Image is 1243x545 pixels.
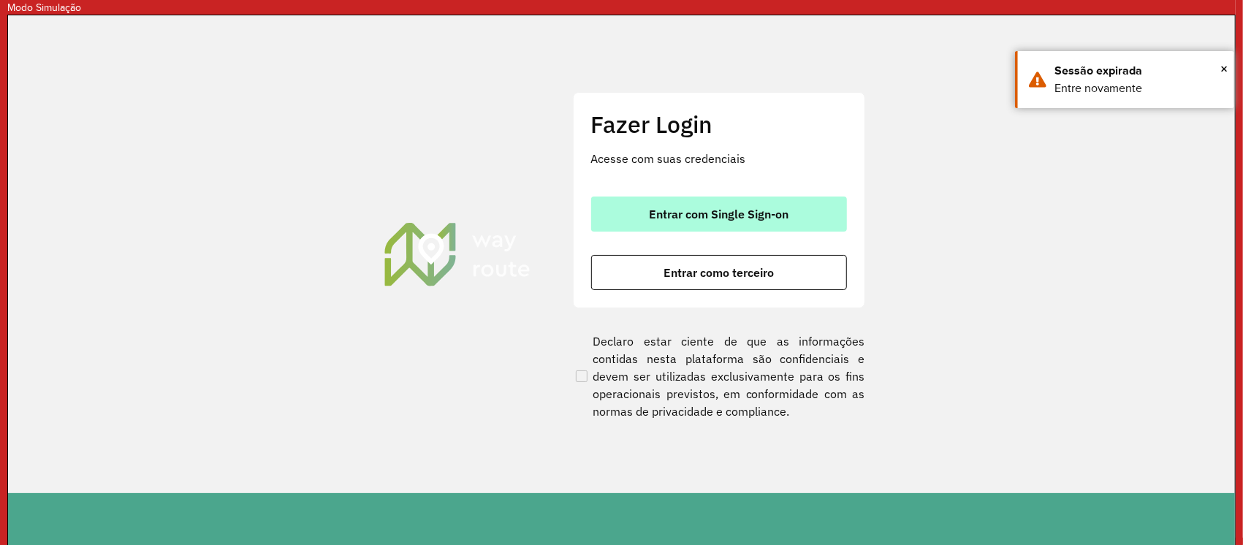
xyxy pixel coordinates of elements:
button: button [591,255,847,290]
h2: Fazer Login [591,110,847,138]
img: Roteirizador AmbevTech [382,221,533,288]
div: Entre novamente [1054,80,1223,97]
span: Entrar como terceiro [664,267,774,278]
span: Entrar com Single Sign-on [649,208,788,220]
p: Acesse com suas credenciais [591,150,847,167]
button: button [591,197,847,232]
div: Sessão expirada [1054,62,1223,80]
span: × [1220,58,1228,80]
button: Close [1220,58,1228,80]
label: Declaro estar ciente de que as informações contidas nesta plataforma são confidenciais e devem se... [573,332,865,420]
